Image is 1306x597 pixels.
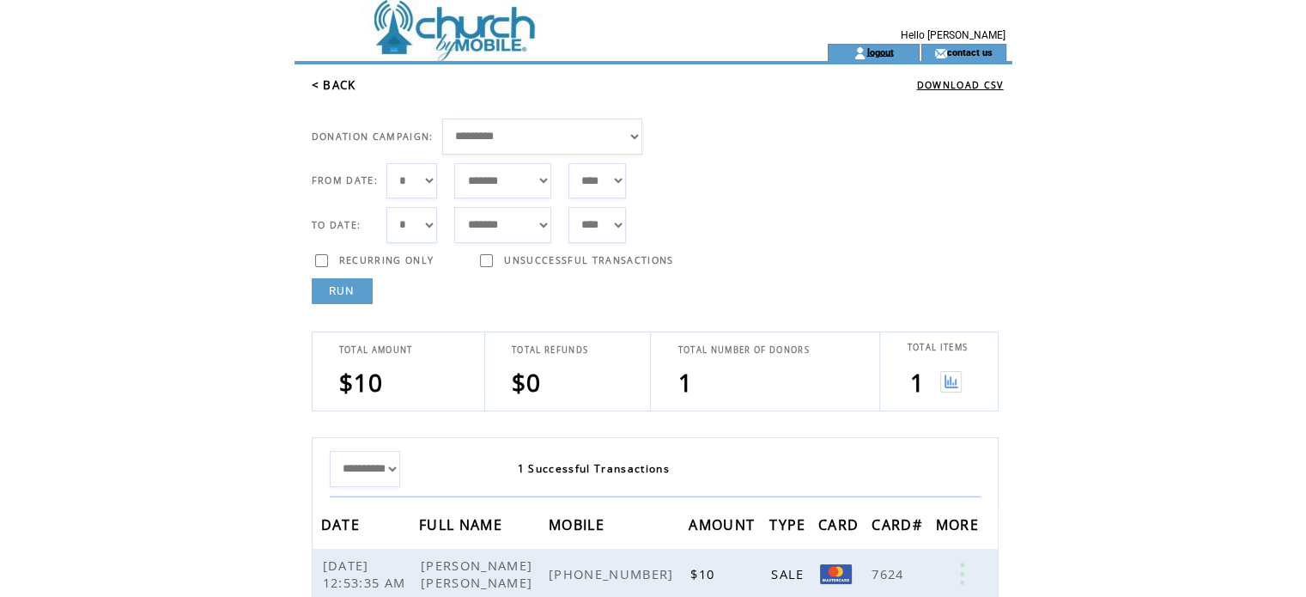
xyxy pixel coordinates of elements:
a: TYPE [769,519,810,529]
span: MOBILE [549,511,609,543]
img: Mastercard [820,564,852,584]
a: MOBILE [549,519,609,529]
img: account_icon.gif [853,46,866,60]
img: View graph [940,371,962,393]
img: contact_us_icon.gif [934,46,947,60]
span: 7624 [872,565,908,582]
a: DATE [321,519,364,529]
span: TOTAL NUMBER OF DONORS [677,344,809,356]
a: contact us [947,46,993,58]
span: TYPE [769,511,810,543]
span: [PERSON_NAME] [PERSON_NAME] [421,557,537,591]
span: FROM DATE: [312,174,378,186]
a: logout [866,46,893,58]
span: CARD# [872,511,926,543]
a: AMOUNT [689,519,759,529]
span: CARD [818,511,863,543]
span: $0 [512,366,542,399]
a: FULL NAME [419,519,507,529]
span: Hello [PERSON_NAME] [901,29,1005,41]
a: CARD [818,519,863,529]
span: [PHONE_NUMBER] [549,565,678,582]
span: TOTAL ITEMS [907,342,968,353]
span: TO DATE: [312,219,361,231]
span: 1 Successful Transactions [518,461,670,476]
span: 1 [677,366,692,399]
a: CARD# [872,519,926,529]
a: DOWNLOAD CSV [917,79,1004,91]
span: DATE [321,511,364,543]
span: AMOUNT [689,511,759,543]
a: < BACK [312,77,356,93]
span: UNSUCCESSFUL TRANSACTIONS [504,254,673,266]
span: MORE [936,511,983,543]
span: 1 [909,366,924,399]
span: TOTAL AMOUNT [339,344,413,356]
span: $10 [339,366,384,399]
span: $10 [690,565,719,582]
a: RUN [312,278,373,304]
span: [DATE] 12:53:35 AM [323,557,410,591]
span: TOTAL REFUNDS [512,344,588,356]
span: RECURRING ONLY [339,254,434,266]
span: FULL NAME [419,511,507,543]
span: SALE [771,565,808,582]
span: DONATION CAMPAIGN: [312,131,434,143]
